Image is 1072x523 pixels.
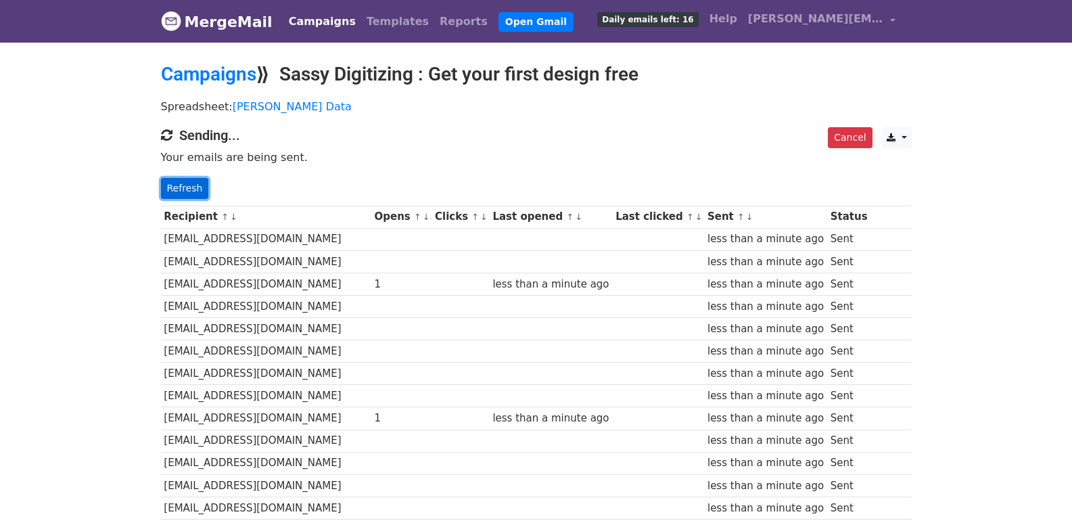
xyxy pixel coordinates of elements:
[827,363,870,385] td: Sent
[704,5,743,32] a: Help
[827,295,870,317] td: Sent
[374,411,428,426] div: 1
[707,321,824,337] div: less than a minute ago
[434,8,493,35] a: Reports
[371,206,432,228] th: Opens
[374,277,428,292] div: 1
[161,295,371,317] td: [EMAIL_ADDRESS][DOMAIN_NAME]
[161,250,371,273] td: [EMAIL_ADDRESS][DOMAIN_NAME]
[161,273,371,295] td: [EMAIL_ADDRESS][DOMAIN_NAME]
[161,178,209,199] a: Refresh
[828,127,872,148] a: Cancel
[707,411,824,426] div: less than a minute ago
[566,212,574,222] a: ↑
[707,231,824,247] div: less than a minute ago
[707,277,824,292] div: less than a minute ago
[230,212,237,222] a: ↓
[746,212,753,222] a: ↓
[432,206,489,228] th: Clicks
[707,501,824,516] div: less than a minute ago
[492,277,609,292] div: less than a minute ago
[612,206,704,228] th: Last clicked
[686,212,694,222] a: ↑
[221,212,229,222] a: ↑
[161,385,371,407] td: [EMAIL_ADDRESS][DOMAIN_NAME]
[707,388,824,404] div: less than a minute ago
[161,430,371,452] td: [EMAIL_ADDRESS][DOMAIN_NAME]
[423,212,430,222] a: ↓
[161,206,371,228] th: Recipient
[575,212,582,222] a: ↓
[161,452,371,474] td: [EMAIL_ADDRESS][DOMAIN_NAME]
[1004,458,1072,523] iframe: Chat Widget
[737,212,745,222] a: ↑
[161,228,371,250] td: [EMAIL_ADDRESS][DOMAIN_NAME]
[707,433,824,449] div: less than a minute ago
[161,7,273,36] a: MergeMail
[827,407,870,430] td: Sent
[707,254,824,270] div: less than a minute ago
[827,318,870,340] td: Sent
[695,212,703,222] a: ↓
[161,99,912,114] p: Spreadsheet:
[492,411,609,426] div: less than a minute ago
[592,5,703,32] a: Daily emails left: 16
[161,63,256,85] a: Campaigns
[414,212,421,222] a: ↑
[161,497,371,519] td: [EMAIL_ADDRESS][DOMAIN_NAME]
[827,474,870,497] td: Sent
[161,407,371,430] td: [EMAIL_ADDRESS][DOMAIN_NAME]
[827,206,870,228] th: Status
[490,206,613,228] th: Last opened
[161,474,371,497] td: [EMAIL_ADDRESS][DOMAIN_NAME]
[597,12,698,27] span: Daily emails left: 16
[161,63,912,86] h2: ⟫ Sassy Digitizing : Get your first design free
[743,5,901,37] a: [PERSON_NAME][EMAIL_ADDRESS][DOMAIN_NAME]
[827,273,870,295] td: Sent
[704,206,827,228] th: Sent
[161,340,371,363] td: [EMAIL_ADDRESS][DOMAIN_NAME]
[498,12,574,32] a: Open Gmail
[827,430,870,452] td: Sent
[161,363,371,385] td: [EMAIL_ADDRESS][DOMAIN_NAME]
[283,8,361,35] a: Campaigns
[161,127,912,143] h4: Sending...
[827,385,870,407] td: Sent
[707,455,824,471] div: less than a minute ago
[161,318,371,340] td: [EMAIL_ADDRESS][DOMAIN_NAME]
[707,478,824,494] div: less than a minute ago
[707,366,824,382] div: less than a minute ago
[827,452,870,474] td: Sent
[480,212,488,222] a: ↓
[827,340,870,363] td: Sent
[748,11,883,27] span: [PERSON_NAME][EMAIL_ADDRESS][DOMAIN_NAME]
[827,228,870,250] td: Sent
[827,497,870,519] td: Sent
[707,344,824,359] div: less than a minute ago
[707,299,824,315] div: less than a minute ago
[233,100,352,113] a: [PERSON_NAME] Data
[161,150,912,164] p: Your emails are being sent.
[827,250,870,273] td: Sent
[161,11,181,31] img: MergeMail logo
[361,8,434,35] a: Templates
[471,212,479,222] a: ↑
